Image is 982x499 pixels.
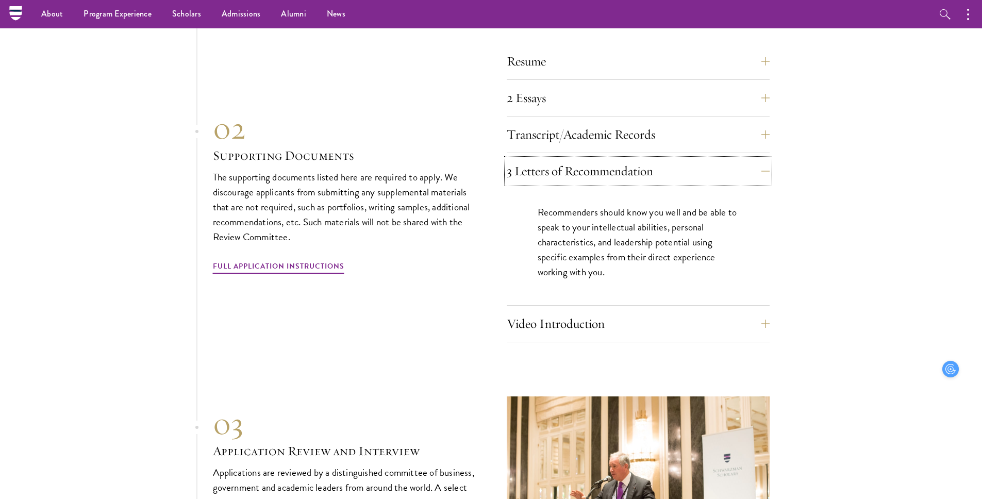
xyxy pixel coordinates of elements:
a: Full Application Instructions [213,260,344,276]
button: Resume [507,49,770,74]
h3: Application Review and Interview [213,442,476,460]
button: Video Introduction [507,311,770,336]
p: The supporting documents listed here are required to apply. We discourage applicants from submitt... [213,170,476,244]
div: 02 [213,110,476,147]
button: Transcript/Academic Records [507,122,770,147]
button: 2 Essays [507,86,770,110]
h3: Supporting Documents [213,147,476,164]
button: 3 Letters of Recommendation [507,159,770,184]
p: Recommenders should know you well and be able to speak to your intellectual abilities, personal c... [538,205,739,279]
div: 03 [213,405,476,442]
